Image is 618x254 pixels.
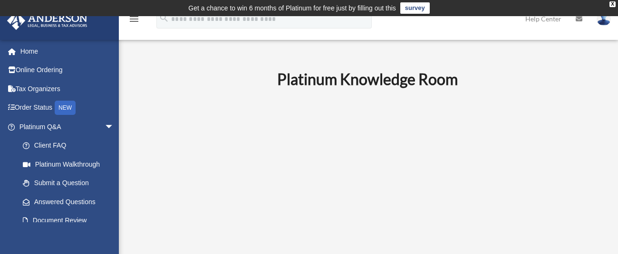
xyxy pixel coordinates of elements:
[188,2,396,14] div: Get a chance to win 6 months of Platinum for free just by filling out this
[159,13,169,23] i: search
[7,98,128,118] a: Order StatusNEW
[128,17,140,25] a: menu
[400,2,430,14] a: survey
[7,61,128,80] a: Online Ordering
[277,70,458,88] b: Platinum Knowledge Room
[13,211,128,230] a: Document Review
[609,1,616,7] div: close
[597,12,611,26] img: User Pic
[128,13,140,25] i: menu
[13,174,128,193] a: Submit a Question
[13,155,128,174] a: Platinum Walkthrough
[55,101,76,115] div: NEW
[4,11,90,30] img: Anderson Advisors Platinum Portal
[7,79,128,98] a: Tax Organizers
[7,42,128,61] a: Home
[105,117,124,137] span: arrow_drop_down
[13,192,128,211] a: Answered Questions
[7,117,128,136] a: Platinum Q&Aarrow_drop_down
[13,136,128,155] a: Client FAQ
